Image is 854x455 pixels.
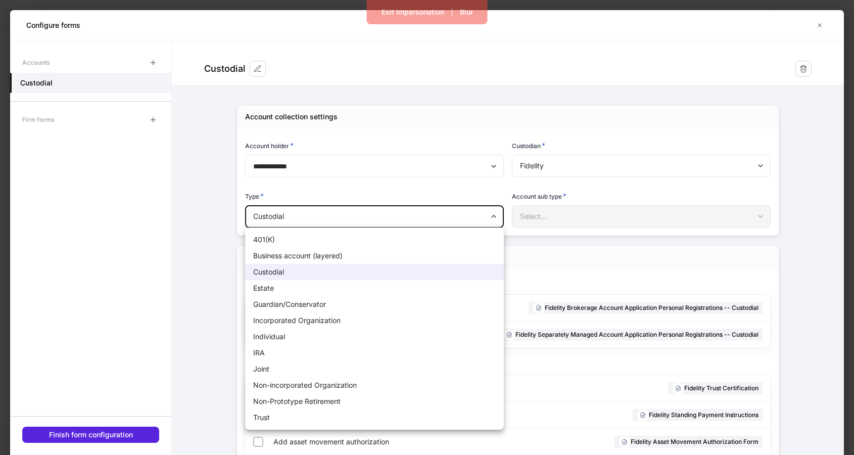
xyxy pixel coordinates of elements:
li: Custodial [245,264,504,280]
li: 401(K) [245,232,504,248]
li: Individual [245,329,504,345]
li: Non-Prototype Retirement [245,393,504,409]
li: Incorporated Organization [245,312,504,329]
div: Blur [460,7,473,17]
li: Trust [245,409,504,426]
li: Joint [245,361,504,377]
li: Estate [245,280,504,296]
li: Business account (layered) [245,248,504,264]
li: Non-incorporated Organization [245,377,504,393]
li: Guardian/Conservator [245,296,504,312]
li: IRA [245,345,504,361]
div: Exit Impersonation [382,7,444,17]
